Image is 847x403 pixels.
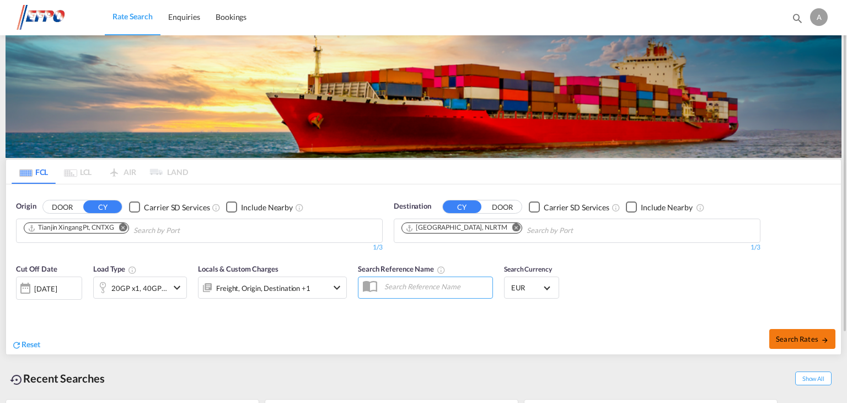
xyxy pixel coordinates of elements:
span: Enquiries [168,12,200,22]
img: d38966e06f5511efa686cdb0e1f57a29.png [17,5,91,30]
md-checkbox: Checkbox No Ink [226,201,293,213]
span: EUR [511,283,542,293]
div: icon-refreshReset [12,339,40,351]
span: Search Reference Name [358,264,446,273]
md-icon: icon-backup-restore [10,373,23,386]
md-icon: icon-chevron-down [330,281,344,294]
md-icon: Unchecked: Search for CY (Container Yard) services for all selected carriers.Checked : Search for... [612,203,620,212]
span: Reset [22,340,40,349]
div: icon-magnify [791,12,803,29]
div: Include Nearby [641,202,693,213]
button: Search Ratesicon-arrow-right [769,329,835,349]
md-icon: icon-magnify [791,12,803,24]
div: Carrier SD Services [144,202,210,213]
md-icon: Unchecked: Ignores neighbouring ports when fetching rates.Checked : Includes neighbouring ports w... [696,203,705,212]
div: [DATE] [16,277,82,300]
div: [DATE] [34,284,57,294]
md-chips-wrap: Chips container. Use arrow keys to select chips. [22,219,243,240]
md-checkbox: Checkbox No Ink [626,201,693,213]
span: Search Currency [504,265,552,273]
div: Press delete to remove this chip. [405,223,510,232]
div: Carrier SD Services [544,202,609,213]
md-icon: icon-arrow-right [821,336,829,344]
button: Remove [505,223,522,234]
button: CY [443,200,481,213]
md-icon: icon-refresh [12,340,22,350]
img: LCL+%26+FCL+BACKGROUND.png [6,35,841,158]
div: Press delete to remove this chip. [28,223,116,232]
span: Bookings [216,12,246,22]
md-pagination-wrapper: Use the left and right arrow keys to navigate between tabs [12,160,188,184]
div: Freight Origin Destination Factory Stuffing [216,280,310,296]
button: Remove [112,223,128,234]
span: Origin [16,201,36,212]
span: Show All [795,372,832,385]
md-checkbox: Checkbox No Ink [529,201,609,213]
div: 1/3 [16,243,383,252]
md-checkbox: Checkbox No Ink [129,201,210,213]
div: OriginDOOR CY Checkbox No InkUnchecked: Search for CY (Container Yard) services for all selected ... [6,184,841,354]
div: A [810,8,828,26]
div: Tianjin Xingang Pt, CNTXG [28,223,114,232]
md-tab-item: FCL [12,160,56,184]
button: CY [83,200,122,213]
button: DOOR [43,201,82,214]
button: DOOR [483,201,522,214]
input: Search Reference Name [379,278,492,295]
div: Include Nearby [241,202,293,213]
input: Chips input. [527,222,631,240]
div: Rotterdam, NLRTM [405,223,507,232]
md-chips-wrap: Chips container. Use arrow keys to select chips. [400,219,636,240]
div: 20GP x1 40GP x1 40NR x1icon-chevron-down [93,277,187,299]
span: Search Rates [776,335,829,343]
div: Freight Origin Destination Factory Stuffingicon-chevron-down [198,277,347,299]
input: Chips input. [133,222,238,240]
md-datepicker: Select [16,298,24,313]
div: Recent Searches [6,366,109,391]
div: 20GP x1 40GP x1 40NR x1 [111,280,168,296]
span: Load Type [93,264,137,273]
md-icon: Unchecked: Ignores neighbouring ports when fetching rates.Checked : Includes neighbouring ports w... [295,203,304,212]
md-icon: icon-information-outline [128,266,137,274]
md-select: Select Currency: € EUREuro [510,280,553,296]
div: 1/3 [394,243,760,252]
span: Rate Search [112,12,153,21]
md-icon: Unchecked: Search for CY (Container Yard) services for all selected carriers.Checked : Search for... [212,203,221,212]
span: Locals & Custom Charges [198,264,278,273]
md-icon: Your search will be saved by the below given name [437,266,446,274]
span: Cut Off Date [16,264,57,273]
span: Destination [394,201,431,212]
md-icon: icon-chevron-down [170,281,184,294]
